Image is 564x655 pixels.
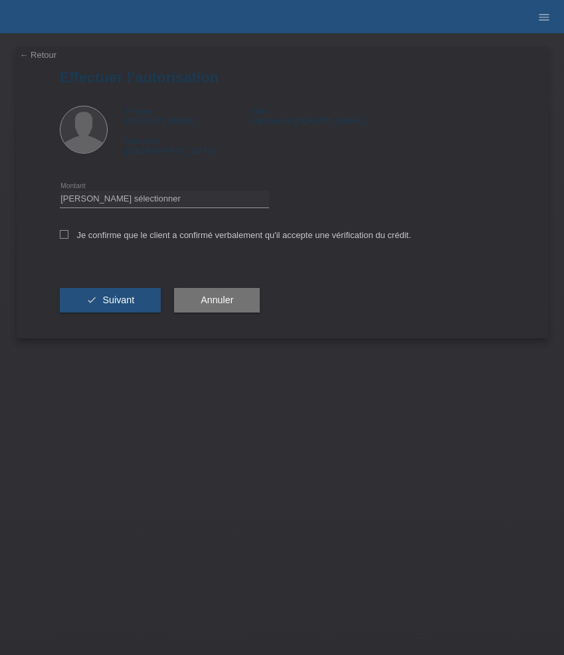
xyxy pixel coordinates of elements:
[201,295,233,305] span: Annuler
[252,107,267,115] span: Nom
[126,106,252,126] div: [PERSON_NAME]
[60,69,505,86] h1: Effectuer l’autorisation
[252,106,378,126] div: Mentiucov [PERSON_NAME]
[60,230,411,240] label: Je confirme que le client a confirmé verbalement qu'il accepte une vérification du crédit.
[86,295,97,305] i: check
[60,288,161,313] button: check Suivant
[126,137,161,145] span: Nationalité
[174,288,260,313] button: Annuler
[537,11,551,24] i: menu
[102,295,134,305] span: Suivant
[20,50,57,60] a: ← Retour
[126,136,252,156] div: [GEOGRAPHIC_DATA]
[126,107,152,115] span: Prénom
[531,13,557,21] a: menu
